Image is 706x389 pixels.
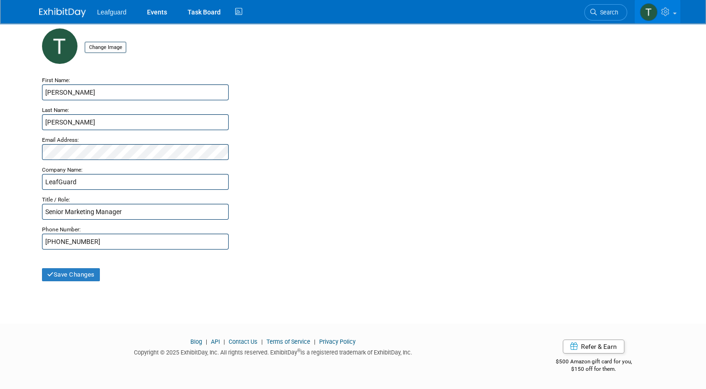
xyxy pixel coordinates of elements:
[42,28,77,64] img: T.jpg
[42,226,81,233] small: Phone Number:
[39,8,86,17] img: ExhibitDay
[584,4,627,21] a: Search
[211,338,220,345] a: API
[266,338,310,345] a: Terms of Service
[221,338,227,345] span: |
[97,8,126,16] span: Leafguard
[190,338,202,345] a: Blog
[520,352,667,373] div: $500 Amazon gift card for you,
[39,346,506,357] div: Copyright © 2025 ExhibitDay, Inc. All rights reserved. ExhibitDay is a registered trademark of Ex...
[563,340,624,354] a: Refer & Earn
[203,338,210,345] span: |
[42,268,100,281] button: Save Changes
[319,338,356,345] a: Privacy Policy
[42,196,70,203] small: Title / Role:
[259,338,265,345] span: |
[42,77,70,83] small: First Name:
[312,338,318,345] span: |
[640,3,657,21] img: Tyrone Rector
[42,167,83,173] small: Company Name:
[597,9,618,16] span: Search
[229,338,258,345] a: Contact Us
[42,137,79,143] small: Email Address:
[42,107,69,113] small: Last Name:
[297,348,301,353] sup: ®
[520,365,667,373] div: $150 off for them.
